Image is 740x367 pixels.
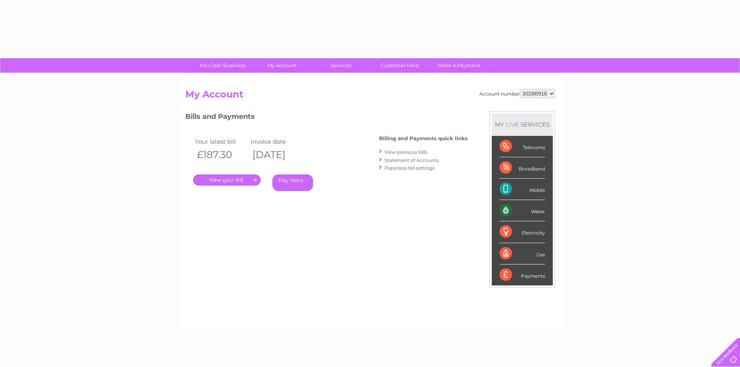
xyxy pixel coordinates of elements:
[500,136,545,157] div: Telecoms
[479,89,555,98] div: Account number
[249,136,305,147] td: Invoice date
[385,149,427,155] a: View previous bills
[379,136,468,141] h4: Billing and Payments quick links
[385,165,435,171] a: Paperless bill settings
[368,58,432,73] a: Customer Help
[250,58,314,73] a: My Account
[193,174,261,186] a: .
[185,89,555,104] h2: My Account
[427,58,491,73] a: Make A Payment
[193,147,249,163] th: £187.30
[272,174,313,191] a: Pay Here
[492,113,553,136] div: MY SERVICES
[500,221,545,243] div: Electricity
[309,58,373,73] a: Services
[500,200,545,221] div: Water
[385,157,439,163] a: Statement of Accounts
[500,179,545,200] div: Mobile
[500,243,545,264] div: Gas
[185,111,468,125] h3: Bills and Payments
[249,147,305,163] th: [DATE]
[191,58,255,73] a: My Clear Business
[500,157,545,179] div: Broadband
[504,121,521,128] div: LIVE
[193,136,249,147] td: Your latest bill
[500,264,545,285] div: Payments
